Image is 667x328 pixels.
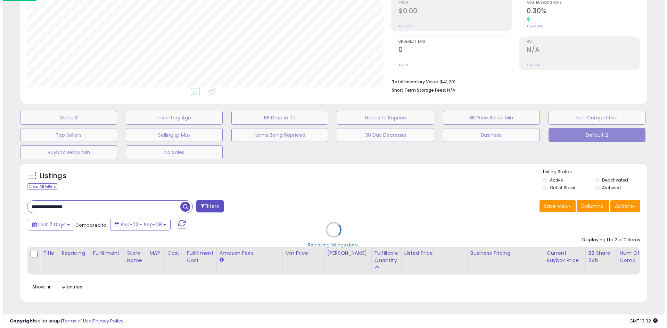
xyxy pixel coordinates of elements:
li: $41,201 [389,77,632,85]
a: Terms of Use [59,318,89,324]
span: 2025-09-17 13:32 GMT [627,318,655,324]
div: Retrieving listings data.. [305,242,357,248]
button: No Sales [123,145,220,159]
button: Needs to Reprice [334,111,431,125]
button: BB Price Below Min [440,111,537,125]
b: Short Term Storage Fees: [389,87,443,93]
button: Default 2 [546,128,643,142]
button: Buybox Below Min [17,145,114,159]
span: Ordered Items [396,40,509,44]
b: Total Inventory Value: [389,79,436,85]
span: Avg. Buybox Share [524,1,637,5]
button: Items Being Repriced [229,128,326,142]
button: Inventory Age [123,111,220,125]
small: Prev: $0.00 [396,24,412,28]
span: ROI [524,40,637,44]
button: Selling @ Max [123,128,220,142]
h2: $0.00 [396,7,509,16]
small: Prev: 0.00% [524,24,541,28]
span: Profit [396,1,509,5]
div: seller snap | | [7,318,121,325]
h2: N/A [524,46,637,55]
button: BB Drop in 7d [229,111,326,125]
button: Non Competitive [546,111,643,125]
h2: 0.30% [524,7,637,16]
button: Default [17,111,114,125]
button: 30 Day Decrease [334,128,431,142]
button: Top Sellers [17,128,114,142]
small: Prev: N/A [524,63,537,67]
a: Privacy Policy [90,318,121,324]
span: N/A [444,87,453,93]
small: Prev: 0 [396,63,405,67]
strong: Copyright [7,318,32,324]
button: Business [440,128,537,142]
h2: 0 [396,46,509,55]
